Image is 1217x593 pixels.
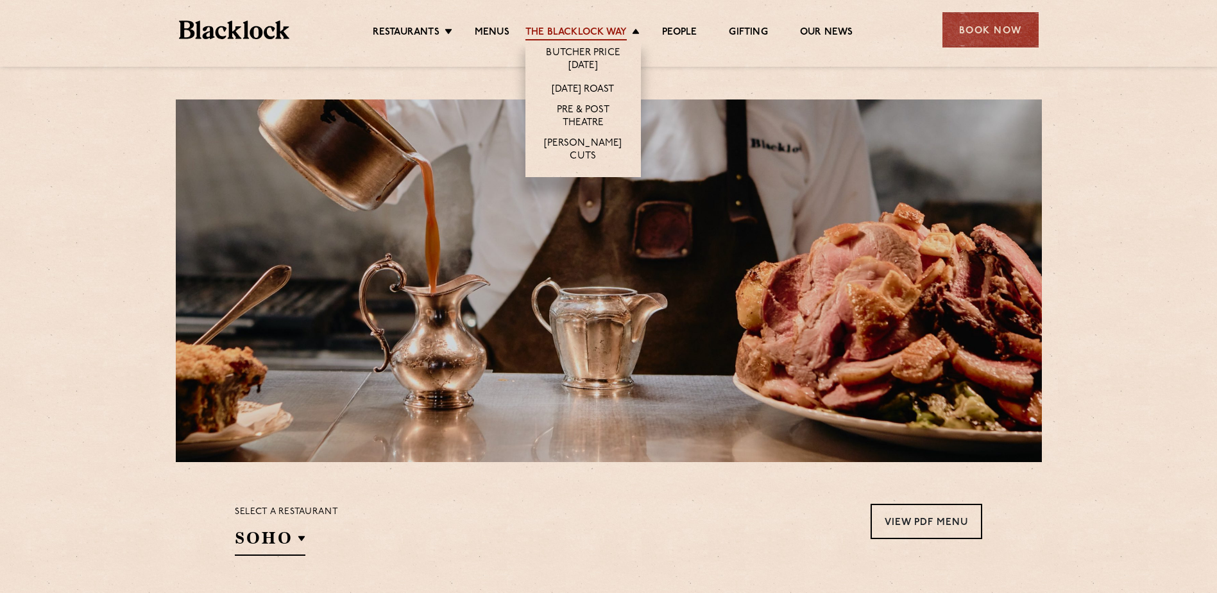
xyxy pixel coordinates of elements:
[235,527,305,556] h2: SOHO
[538,104,628,131] a: Pre & Post Theatre
[373,26,439,40] a: Restaurants
[538,137,628,164] a: [PERSON_NAME] Cuts
[525,26,627,40] a: The Blacklock Way
[552,83,614,98] a: [DATE] Roast
[179,21,290,39] img: BL_Textured_Logo-footer-cropped.svg
[538,47,628,74] a: Butcher Price [DATE]
[729,26,767,40] a: Gifting
[662,26,697,40] a: People
[800,26,853,40] a: Our News
[871,504,982,539] a: View PDF Menu
[942,12,1039,47] div: Book Now
[235,504,338,520] p: Select a restaurant
[475,26,509,40] a: Menus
